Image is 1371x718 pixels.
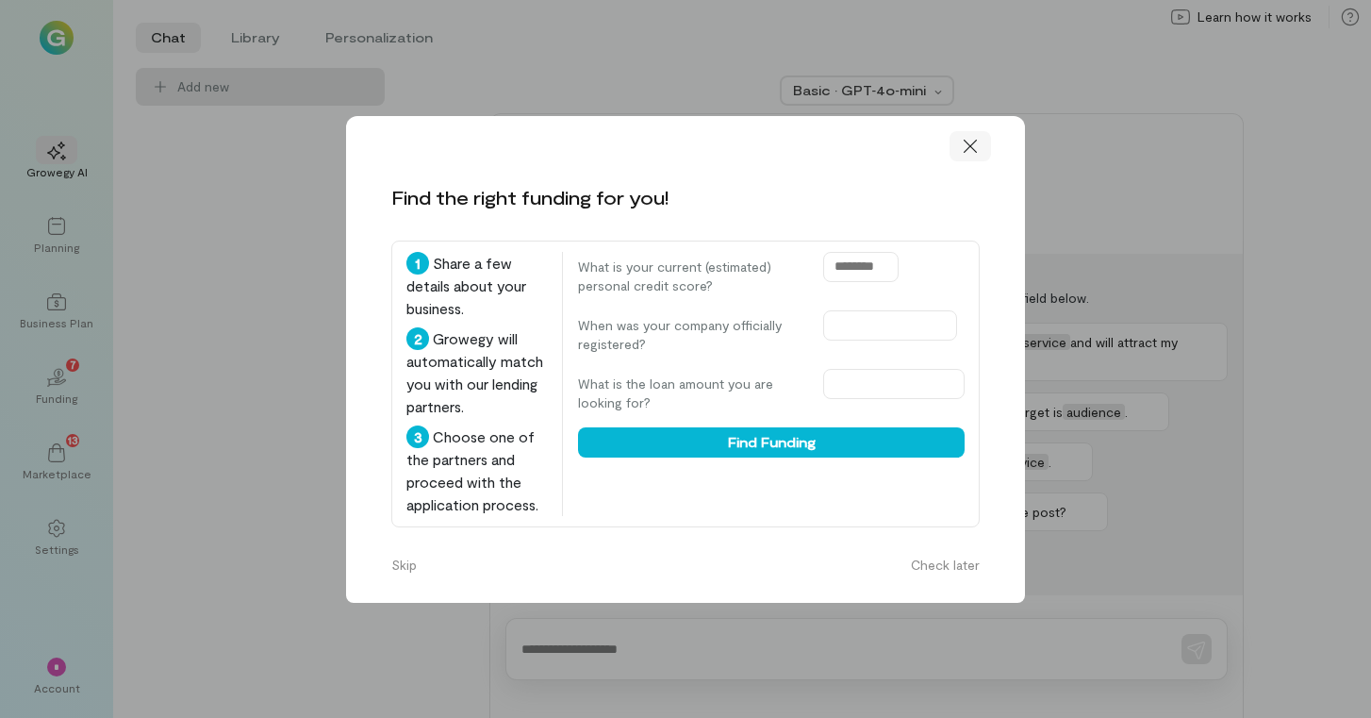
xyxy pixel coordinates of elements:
[578,427,965,458] button: Find Funding
[391,184,669,210] div: Find the right funding for you!
[380,550,428,580] button: Skip
[578,316,804,354] label: When was your company officially registered?
[578,375,804,412] label: What is the loan amount you are looking for?
[406,426,429,448] div: 3
[406,252,547,320] div: Share a few details about your business.
[406,426,547,516] div: Choose one of the partners and proceed with the application process.
[406,327,429,350] div: 2
[900,550,991,580] button: Check later
[578,258,804,295] label: What is your current (estimated) personal credit score?
[406,327,547,418] div: Growegy will automatically match you with our lending partners.
[406,252,429,275] div: 1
